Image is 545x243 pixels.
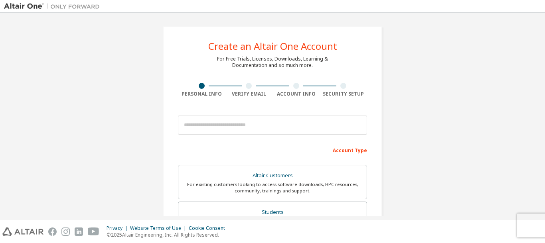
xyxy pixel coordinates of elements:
p: © 2025 Altair Engineering, Inc. All Rights Reserved. [107,231,230,238]
img: instagram.svg [61,227,70,236]
div: Cookie Consent [189,225,230,231]
img: Altair One [4,2,104,10]
div: Website Terms of Use [130,225,189,231]
img: youtube.svg [88,227,99,236]
div: For existing customers looking to access software downloads, HPC resources, community, trainings ... [183,181,362,194]
img: altair_logo.svg [2,227,43,236]
div: Account Type [178,143,367,156]
img: linkedin.svg [75,227,83,236]
div: Account Info [272,91,320,97]
div: Security Setup [320,91,367,97]
div: Create an Altair One Account [208,41,337,51]
div: For Free Trials, Licenses, Downloads, Learning & Documentation and so much more. [217,56,328,69]
div: Privacy [107,225,130,231]
img: facebook.svg [48,227,57,236]
div: Personal Info [178,91,225,97]
div: Students [183,207,362,218]
div: Verify Email [225,91,273,97]
div: Altair Customers [183,170,362,181]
